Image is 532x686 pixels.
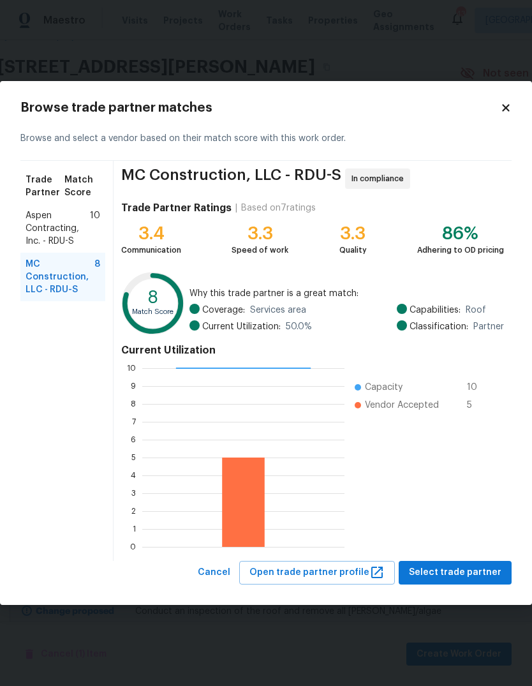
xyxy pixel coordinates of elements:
[202,320,281,333] span: Current Utilization:
[133,525,136,533] text: 1
[147,290,158,307] text: 8
[417,244,504,257] div: Adhering to OD pricing
[339,227,367,240] div: 3.3
[26,258,94,296] span: MC Construction, LLC - RDU-S
[121,202,232,214] h4: Trade Partner Ratings
[121,168,341,189] span: MC Construction, LLC - RDU-S
[131,454,136,461] text: 5
[121,244,181,257] div: Communication
[202,304,245,317] span: Coverage:
[121,227,181,240] div: 3.4
[467,399,487,412] span: 5
[189,287,504,300] span: Why this trade partner is a great match:
[409,565,501,581] span: Select trade partner
[339,244,367,257] div: Quality
[249,565,385,581] span: Open trade partner profile
[131,436,136,444] text: 6
[130,543,136,551] text: 0
[131,507,136,515] text: 2
[121,344,504,357] h4: Current Utilization
[26,174,64,199] span: Trade Partner
[132,308,174,315] text: Match Score
[351,172,409,185] span: In compliance
[94,258,100,296] span: 8
[250,304,306,317] span: Services area
[90,209,100,248] span: 10
[467,381,487,394] span: 10
[473,320,504,333] span: Partner
[286,320,312,333] span: 50.0 %
[131,489,136,497] text: 3
[20,101,500,114] h2: Browse trade partner matches
[466,304,486,317] span: Roof
[365,381,403,394] span: Capacity
[132,418,136,426] text: 7
[131,400,136,408] text: 8
[232,227,288,240] div: 3.3
[410,320,468,333] span: Classification:
[365,399,439,412] span: Vendor Accepted
[26,209,90,248] span: Aspen Contracting, Inc. - RDU-S
[127,364,136,372] text: 10
[131,382,136,390] text: 9
[232,244,288,257] div: Speed of work
[399,561,512,585] button: Select trade partner
[20,117,512,161] div: Browse and select a vendor based on their match score with this work order.
[232,202,241,214] div: |
[198,565,230,581] span: Cancel
[131,472,136,479] text: 4
[241,202,316,214] div: Based on 7 ratings
[64,174,100,199] span: Match Score
[417,227,504,240] div: 86%
[193,561,235,585] button: Cancel
[410,304,461,317] span: Capabilities:
[239,561,395,585] button: Open trade partner profile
